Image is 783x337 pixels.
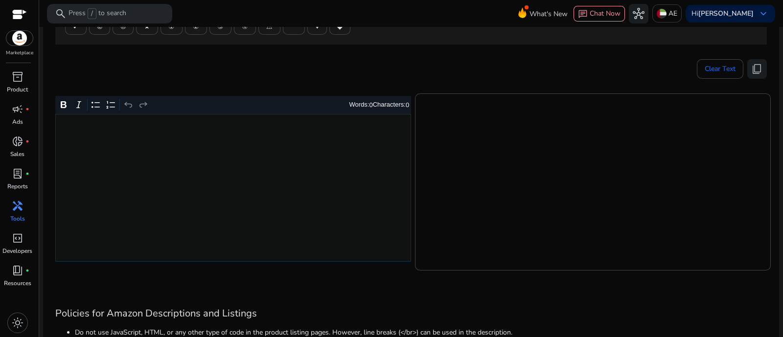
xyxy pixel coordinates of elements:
span: chat [578,9,588,19]
button: ◆ [329,19,350,35]
p: Product [7,85,28,94]
button: © [89,19,110,35]
p: Press to search [69,8,126,19]
p: Resources [4,279,31,288]
p: Developers [2,247,32,255]
span: Clear Text [705,59,736,79]
button: ① [161,19,183,35]
button: ✔ [65,19,87,35]
span: Chat Now [590,9,621,18]
div: Editor toolbar [55,96,411,114]
button: ™ [283,19,305,35]
p: AE [668,5,677,22]
button: ♥ [307,19,327,35]
div: Rich Text Editor. Editing area: main. Press Alt+0 for help. [55,114,411,262]
h3: Policies for Amazon Descriptions and Listings [55,308,767,319]
span: inventory_2 [12,71,23,83]
span: campaign [12,103,23,115]
span: fiber_manual_record [25,107,29,111]
label: 0 [406,101,409,109]
span: code_blocks [12,232,23,244]
span: handyman [12,200,23,212]
span: lab_profile [12,168,23,180]
span: donut_small [12,135,23,147]
span: fiber_manual_record [25,172,29,176]
p: Ads [12,117,23,126]
p: Hi [691,10,754,17]
button: Clear Text [697,59,743,79]
div: Words: Characters: [349,99,410,111]
img: ae.svg [657,9,667,19]
button: chatChat Now [574,6,625,22]
b: [PERSON_NAME] [698,9,754,18]
button: hub [629,4,648,23]
p: Tools [10,214,25,223]
span: light_mode [12,317,23,329]
span: fiber_manual_record [25,269,29,272]
span: What's New [530,5,568,22]
span: keyboard_arrow_down [758,8,769,20]
button: ⚠ [258,19,280,35]
span: hub [633,8,645,20]
button: ③ [209,19,231,35]
span: fiber_manual_record [25,139,29,143]
button: ® [113,19,134,35]
span: / [88,8,96,19]
button: ④ [234,19,256,35]
span: book_4 [12,265,23,276]
label: 0 [369,101,372,109]
button: ★ [136,19,158,35]
span: search [55,8,67,20]
p: Reports [7,182,28,191]
button: ② [185,19,207,35]
img: amazon.svg [6,31,33,45]
p: Marketplace [6,49,33,57]
p: Sales [10,150,24,158]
